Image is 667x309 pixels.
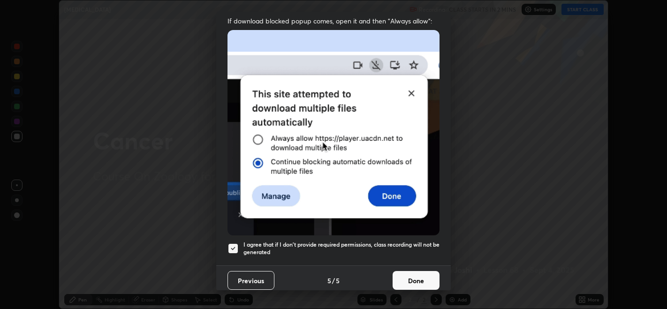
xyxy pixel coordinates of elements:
[227,271,274,290] button: Previous
[227,16,440,25] span: If download blocked popup comes, open it and then "Always allow":
[393,271,440,290] button: Done
[332,276,335,286] h4: /
[227,30,440,235] img: downloads-permission-blocked.gif
[336,276,340,286] h4: 5
[327,276,331,286] h4: 5
[243,241,440,256] h5: I agree that if I don't provide required permissions, class recording will not be generated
